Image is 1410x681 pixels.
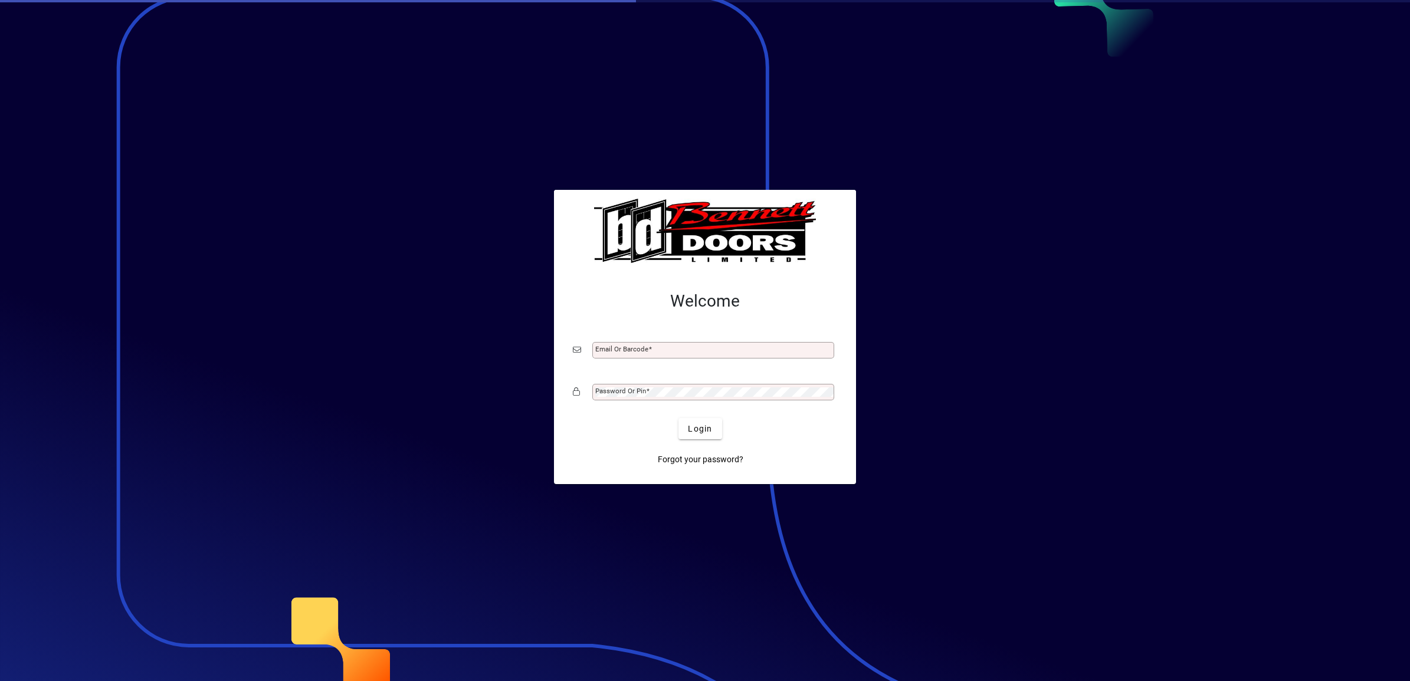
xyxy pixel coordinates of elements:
span: Forgot your password? [658,453,743,466]
mat-label: Email or Barcode [595,345,648,353]
button: Login [678,418,722,439]
mat-label: Password or Pin [595,387,646,395]
span: Login [688,423,712,435]
a: Forgot your password? [653,449,748,470]
h2: Welcome [573,291,837,311]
